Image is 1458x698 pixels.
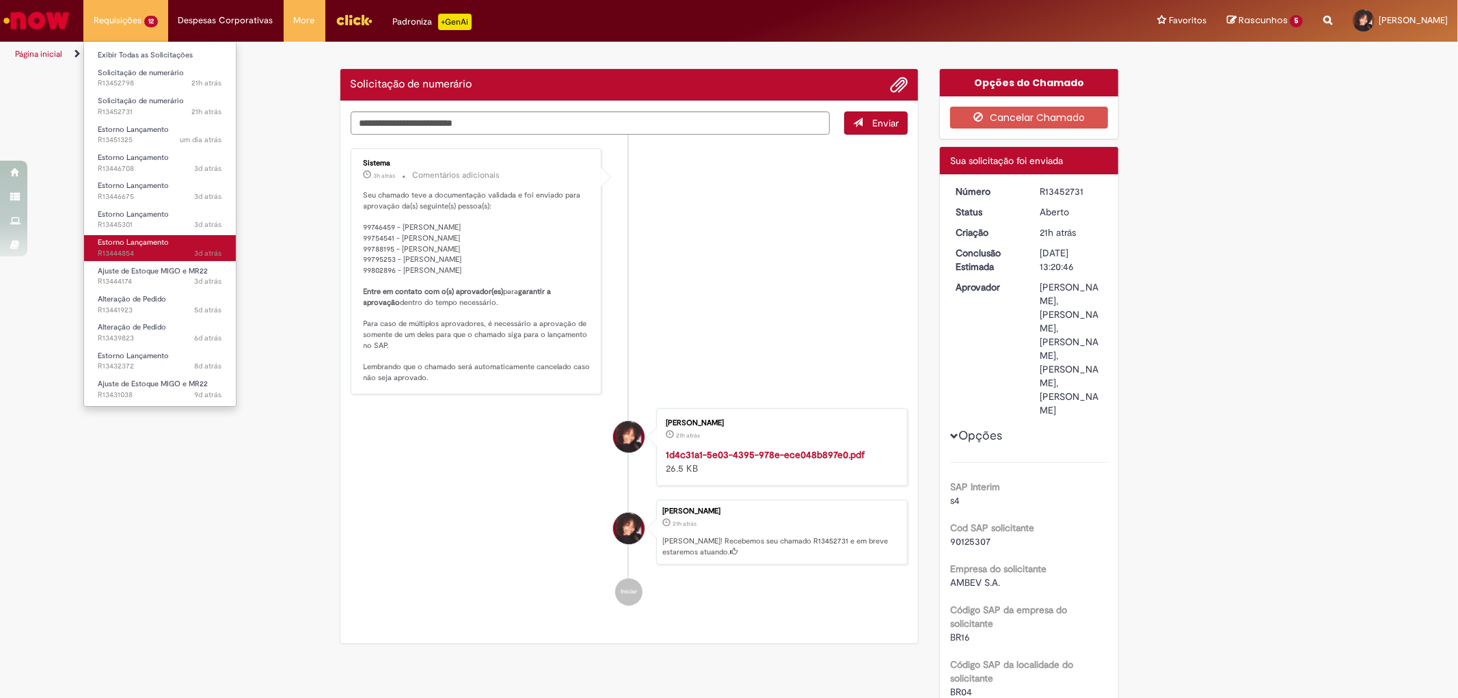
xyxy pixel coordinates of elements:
div: 26.5 KB [666,448,893,475]
time: 28/08/2025 08:09:44 [374,172,396,180]
a: Aberto R13446708 : Estorno Lançamento [84,150,236,176]
div: Sistema [364,159,591,167]
span: R13432372 [98,361,222,372]
span: um dia atrás [180,135,222,145]
button: Enviar [844,111,908,135]
span: 90125307 [950,535,990,548]
b: SAP Interim [950,481,1000,493]
p: +GenAi [438,14,472,30]
b: Entre em contato com o(s) aprovador(es) [364,286,504,297]
button: Cancelar Chamado [950,107,1108,129]
span: Ajuste de Estoque MIGO e MR22 [98,379,208,389]
button: Adicionar anexos [890,76,908,94]
time: 27/08/2025 14:20:42 [192,107,222,117]
a: Aberto R13446675 : Estorno Lançamento [84,178,236,204]
span: R13445301 [98,219,222,230]
span: 3d atrás [195,163,222,174]
div: [DATE] 13:20:46 [1040,246,1103,273]
span: Estorno Lançamento [98,152,169,163]
time: 27/08/2025 14:20:41 [1040,226,1076,239]
a: Aberto R13431038 : Ajuste de Estoque MIGO e MR22 [84,377,236,402]
span: 8d atrás [195,361,222,371]
span: Solicitação de numerário [98,68,184,78]
span: Requisições [94,14,141,27]
strong: 1d4c31a1-5e03-4395-978e-ece048b897e0.pdf [666,448,865,461]
dt: Aprovador [945,280,1029,294]
span: 5d atrás [195,305,222,315]
dt: Conclusão Estimada [945,246,1029,273]
span: Estorno Lançamento [98,180,169,191]
span: Solicitação de numerário [98,96,184,106]
div: [PERSON_NAME] [662,507,900,515]
div: Padroniza [393,14,472,30]
a: Rascunhos [1227,14,1303,27]
a: Aberto R13452798 : Solicitação de numerário [84,66,236,91]
span: Rascunhos [1239,14,1288,27]
div: [PERSON_NAME] [666,419,893,427]
span: 21h atrás [192,78,222,88]
span: Estorno Lançamento [98,124,169,135]
time: 23/08/2025 12:16:38 [195,305,222,315]
time: 26/08/2025 08:37:00 [195,163,222,174]
p: Seu chamado teve a documentação validada e foi enviado para aprovação da(s) seguinte(s) pessoa(s)... [364,190,591,384]
b: Cod SAP solicitante [950,522,1034,534]
dt: Criação [945,226,1029,239]
time: 27/08/2025 14:20:38 [676,431,700,440]
ul: Requisições [83,41,237,407]
span: 21h atrás [676,431,700,440]
ul: Histórico de tíquete [351,135,908,619]
span: Estorno Lançamento [98,237,169,247]
time: 20/08/2025 13:18:28 [195,361,222,371]
span: R13431038 [98,390,222,401]
span: R13452731 [98,107,222,118]
ul: Trilhas de página [10,42,962,67]
a: Página inicial [15,49,62,59]
span: BR16 [950,631,970,643]
textarea: Digite sua mensagem aqui... [351,111,831,135]
b: Código SAP da localidade do solicitante [950,658,1073,684]
time: 25/08/2025 16:10:26 [195,219,222,230]
span: Ajuste de Estoque MIGO e MR22 [98,266,208,276]
a: Aberto R13444854 : Estorno Lançamento [84,235,236,260]
time: 26/08/2025 08:31:45 [195,191,222,202]
b: garantir a aprovação [364,286,554,308]
a: Aberto R13441923 : Alteração de Pedido [84,292,236,317]
time: 22/08/2025 13:04:07 [195,333,222,343]
span: R13441923 [98,305,222,316]
time: 25/08/2025 13:06:20 [195,276,222,286]
img: ServiceNow [1,7,72,34]
div: [PERSON_NAME], [PERSON_NAME], [PERSON_NAME], [PERSON_NAME], [PERSON_NAME] [1040,280,1103,417]
a: Exibir Todas as Solicitações [84,48,236,63]
span: R13446675 [98,191,222,202]
div: Emily Sousa Gomes [613,513,645,544]
span: R13451325 [98,135,222,146]
span: Enviar [872,117,899,129]
span: R13444854 [98,248,222,259]
span: 9d atrás [195,390,222,400]
span: Alteração de Pedido [98,294,166,304]
b: Código SAP da empresa do solicitante [950,604,1067,630]
dt: Número [945,185,1029,198]
h2: Solicitação de numerário Histórico de tíquete [351,79,472,91]
time: 20/08/2025 09:10:58 [195,390,222,400]
span: Estorno Lançamento [98,209,169,219]
time: 27/08/2025 14:32:39 [192,78,222,88]
span: R13444174 [98,276,222,287]
span: Favoritos [1169,14,1206,27]
span: 3h atrás [374,172,396,180]
a: Aberto R13444174 : Ajuste de Estoque MIGO e MR22 [84,264,236,289]
span: AMBEV S.A. [950,576,1000,589]
span: 21h atrás [192,107,222,117]
a: Aberto R13445301 : Estorno Lançamento [84,207,236,232]
span: Estorno Lançamento [98,351,169,361]
span: Sua solicitação foi enviada [950,155,1063,167]
a: Aberto R13451325 : Estorno Lançamento [84,122,236,148]
span: R13446708 [98,163,222,174]
span: R13439823 [98,333,222,344]
div: Opções do Chamado [940,69,1118,96]
img: click_logo_yellow_360x200.png [336,10,373,30]
span: BR04 [950,686,972,698]
span: 3d atrás [195,191,222,202]
span: s4 [950,494,960,507]
div: Aberto [1040,205,1103,219]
